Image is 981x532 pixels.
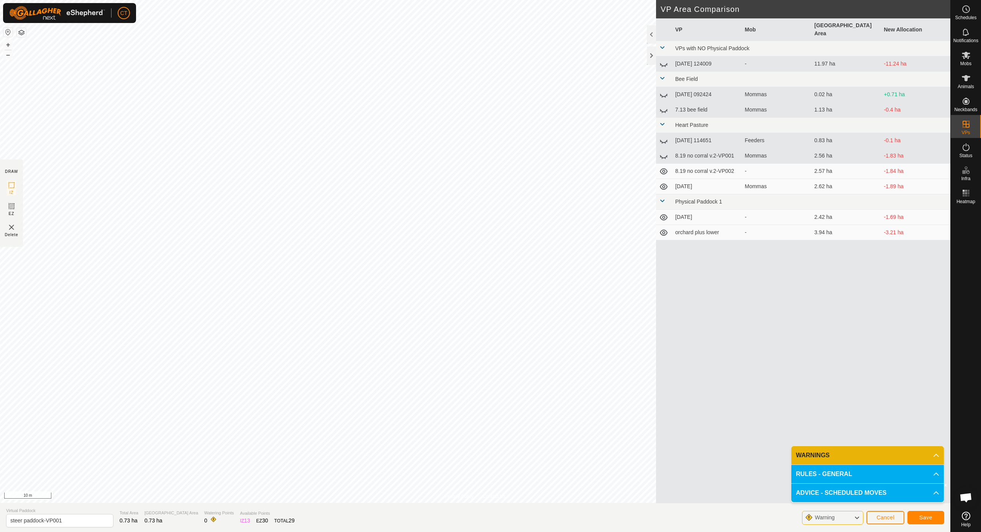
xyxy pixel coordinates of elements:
p-accordion-header: ADVICE - SCHEDULED MOVES [791,484,944,502]
button: Map Layers [17,28,26,37]
td: 1.13 ha [811,102,881,118]
span: 30 [262,517,268,524]
span: Notifications [953,38,978,43]
div: Mommas [745,152,809,160]
div: - [745,167,809,175]
span: Heatmap [956,199,975,204]
img: Gallagher Logo [9,6,105,20]
td: [DATE] 124009 [672,56,742,72]
span: Neckbands [954,107,977,112]
td: 2.62 ha [811,179,881,194]
span: RULES - GENERAL [796,470,852,479]
span: Watering Points [204,510,234,516]
td: -1.84 ha [881,164,951,179]
span: Schedules [955,15,976,20]
div: - [745,60,809,68]
span: Help [961,522,971,527]
span: VPs [961,130,970,135]
span: Infra [961,176,970,181]
button: + [3,40,13,49]
div: Mommas [745,90,809,99]
span: Physical Paddock 1 [675,199,722,205]
span: WARNINGS [796,451,830,460]
span: EZ [9,211,15,217]
th: [GEOGRAPHIC_DATA] Area [811,18,881,41]
span: Mobs [960,61,971,66]
td: [DATE] [672,210,742,225]
td: 11.97 ha [811,56,881,72]
td: orchard plus lower [672,225,742,240]
p-accordion-header: WARNINGS [791,446,944,465]
th: VP [672,18,742,41]
td: 2.42 ha [811,210,881,225]
span: 13 [244,517,250,524]
div: - [745,228,809,236]
td: -1.89 ha [881,179,951,194]
a: Privacy Policy [445,493,474,500]
div: TOTAL [274,517,295,525]
p-accordion-header: RULES - GENERAL [791,465,944,483]
div: IZ [240,517,250,525]
td: 8.19 no corral v.2-VP001 [672,148,742,164]
span: Cancel [876,514,894,521]
td: -11.24 ha [881,56,951,72]
span: Bee Field [675,76,698,82]
h2: VP Area Comparison [661,5,950,14]
td: 7.13 bee field [672,102,742,118]
a: Contact Us [483,493,505,500]
td: 2.57 ha [811,164,881,179]
div: EZ [256,517,268,525]
td: -0.4 ha [881,102,951,118]
td: 3.94 ha [811,225,881,240]
div: - [745,213,809,221]
button: Cancel [866,511,904,524]
button: Reset Map [3,28,13,37]
td: [DATE] 092424 [672,87,742,102]
span: 0.73 ha [144,517,162,524]
span: [GEOGRAPHIC_DATA] Area [144,510,198,516]
td: 2.56 ha [811,148,881,164]
td: 0.83 ha [811,133,881,148]
span: VPs with NO Physical Paddock [675,45,750,51]
span: Total Area [120,510,138,516]
button: – [3,50,13,59]
td: -1.83 ha [881,148,951,164]
td: [DATE] [672,179,742,194]
span: 0 [204,517,207,524]
span: Available Points [240,510,294,517]
a: Help [951,509,981,530]
td: -1.69 ha [881,210,951,225]
span: Animals [958,84,974,89]
span: Save [919,514,932,521]
div: Feeders [745,136,809,144]
span: 0.73 ha [120,517,138,524]
th: Mob [742,18,812,41]
span: Heart Pasture [675,122,708,128]
div: Open chat [955,486,978,509]
div: Mommas [745,182,809,190]
span: ADVICE - SCHEDULED MOVES [796,488,886,498]
span: IZ [10,190,14,195]
span: Virtual Paddock [6,507,113,514]
td: 8.19 no corral v.2-VP002 [672,164,742,179]
th: New Allocation [881,18,951,41]
img: VP [7,223,16,232]
div: DRAW [5,169,18,174]
td: -0.1 ha [881,133,951,148]
span: Warning [815,514,835,521]
div: Mommas [745,106,809,114]
td: -3.21 ha [881,225,951,240]
span: Delete [5,232,18,238]
td: [DATE] 114651 [672,133,742,148]
span: 29 [289,517,295,524]
button: Save [907,511,944,524]
span: Status [959,153,972,158]
td: 0.02 ha [811,87,881,102]
td: +0.71 ha [881,87,951,102]
span: CT [120,9,128,17]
